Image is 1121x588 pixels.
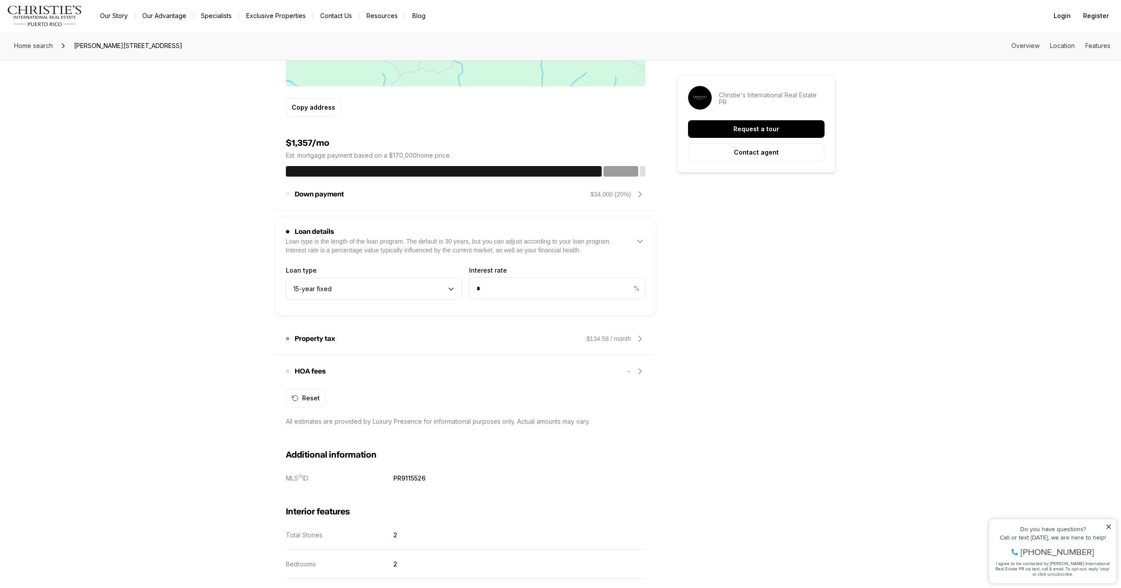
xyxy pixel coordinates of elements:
[1083,12,1109,19] span: Register
[286,328,645,349] div: Property tax$134.58 / month
[135,10,193,22] a: Our Advantage
[286,260,645,311] div: Loan detailsLoan type is the length of the loan program. The default is 30 years, but you can adj...
[1011,42,1040,49] a: Skip to: Overview
[286,418,590,425] p: All estimates are provided by Luxury Presence for informational purposes only. Actual amounts may...
[286,531,322,539] p: Total Stories
[93,10,135,22] a: Our Story
[633,285,640,292] span: %
[14,42,53,49] span: Home search
[292,104,335,111] p: Copy address
[292,395,320,402] div: Reset
[393,560,397,568] p: 2
[286,152,645,159] p: Est. mortgage payment based on a $170,000 home price.
[393,531,397,539] p: 2
[405,10,433,22] a: Blog
[298,473,303,479] span: Ⓡ
[1054,12,1071,19] span: Login
[469,267,645,300] label: Interest rate
[11,54,126,71] span: I agree to be contacted by [PERSON_NAME] International Real Estate PR via text, call & email. To ...
[286,474,308,482] p: MLS ID
[688,120,825,138] button: Request a tour
[313,10,359,22] button: Contact Us
[7,5,82,26] img: logo
[286,361,645,382] div: HOA fees--
[586,334,631,343] div: $134.58 / month
[286,223,645,260] div: Loan detailsLoan type is the length of the loan program. The default is 30 years, but you can adj...
[1050,42,1075,49] a: Skip to: Location
[1078,7,1114,25] button: Register
[734,149,779,156] p: Contact agent
[295,191,344,198] p: Down payment
[688,143,825,162] button: Contact agent
[286,267,462,300] label: Loan type
[11,39,56,53] a: Home search
[627,367,631,376] div: --
[286,98,341,117] button: Copy address
[733,126,779,133] p: Request a tour
[286,450,645,460] h3: Additional information
[359,10,405,22] a: Resources
[295,335,335,342] p: Property tax
[286,389,326,407] button: Reset
[286,237,628,255] div: Loan type is the length of the loan program. The default is 30 years, but you can adjust accordin...
[1048,7,1076,25] button: Login
[70,39,186,53] span: [PERSON_NAME][STREET_ADDRESS]
[194,10,239,22] a: Specialists
[286,184,645,205] div: Down payment$34,000 (20%)
[295,228,334,235] p: Loan details
[470,278,632,299] input: Interest rate%
[9,28,127,34] div: Call or text [DATE], we are here to help!
[591,190,631,199] div: $34,000 (20%)
[295,368,326,375] p: HOA fees
[286,278,462,300] button: Loan type
[9,20,127,26] div: Do you have questions?
[1085,42,1110,49] a: Skip to: Features
[286,138,645,148] h4: $1,357/mo
[239,10,313,22] a: Exclusive Properties
[36,41,110,50] span: [PHONE_NUMBER]
[719,92,825,106] p: Christie's International Real Estate PR
[1011,42,1110,49] nav: Page section menu
[286,507,645,517] h3: Interior features
[286,560,316,568] p: Bedrooms
[393,474,425,482] p: PR9115526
